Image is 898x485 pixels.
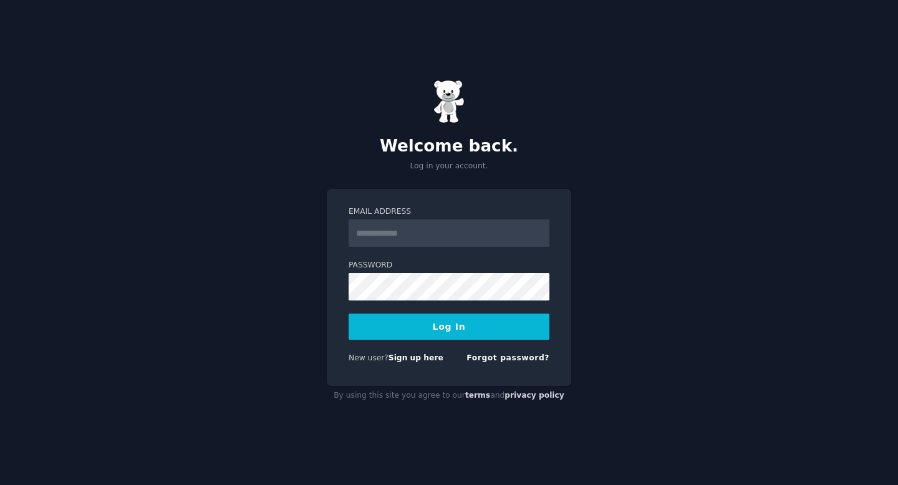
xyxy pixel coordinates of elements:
[327,386,571,406] div: By using this site you agree to our and
[327,137,571,156] h2: Welcome back.
[349,206,549,218] label: Email Address
[349,314,549,340] button: Log In
[466,353,549,362] a: Forgot password?
[505,391,564,400] a: privacy policy
[349,260,549,271] label: Password
[389,353,443,362] a: Sign up here
[349,353,389,362] span: New user?
[327,161,571,172] p: Log in your account.
[465,391,490,400] a: terms
[433,80,465,123] img: Gummy Bear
